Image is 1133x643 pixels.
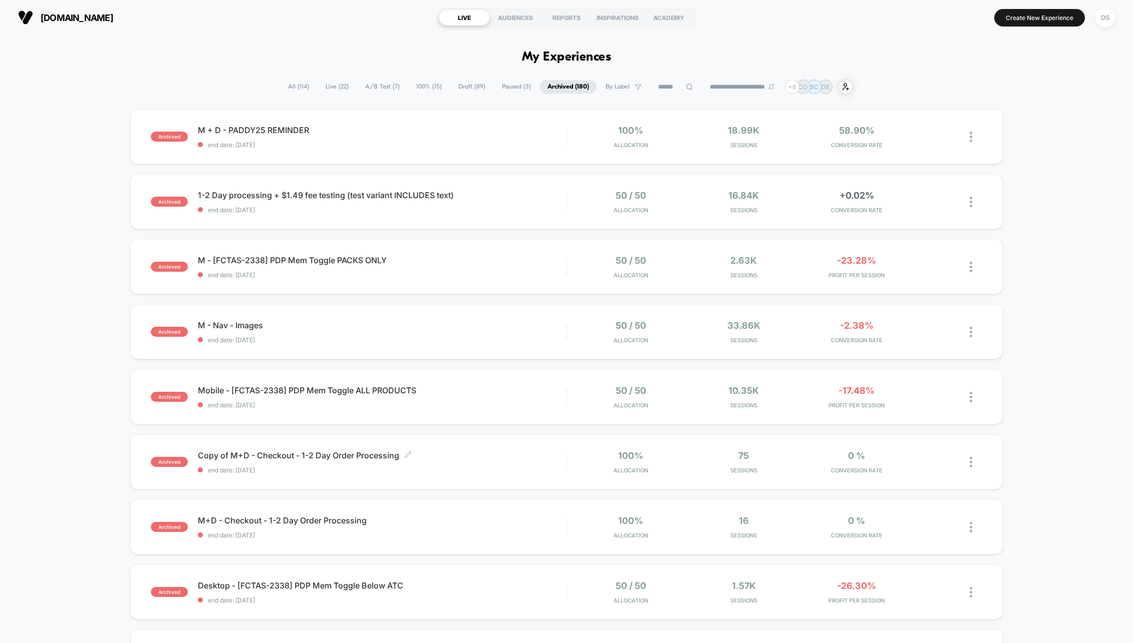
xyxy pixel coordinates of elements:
img: close [970,327,972,337]
span: Sessions [690,272,797,279]
span: 50 / 50 [616,580,646,591]
span: All ( 114 ) [280,80,317,94]
span: 1-2 Day processing + $1.49 fee testing (test variant INCLUDES text) [198,190,566,200]
span: M - [FCTAS-2338] PDP Mem Toggle PACKS ONLY [198,255,566,265]
span: PROFIT PER SESSION [802,272,910,279]
span: 16.84k [728,190,759,201]
img: close [970,132,972,142]
span: archived [151,522,188,532]
img: close [970,457,972,467]
span: Desktop - [FCTAS-2338] PDP Mem Toggle Below ATC [198,580,566,590]
img: close [970,197,972,207]
span: end date: [DATE] [198,596,566,604]
div: ACADEMY [643,10,694,26]
span: archived [151,197,188,207]
img: close [970,392,972,402]
span: 33.86k [727,320,760,331]
span: Allocation [614,402,648,409]
span: By Label [606,83,630,91]
span: PROFIT PER SESSION [802,402,910,409]
span: archived [151,457,188,467]
span: 1.57k [732,580,756,591]
span: 58.90% [839,125,875,136]
span: Sessions [690,142,797,149]
span: A/B Test ( 7 ) [358,80,407,94]
span: Copy of M+D - Checkout - 1-2 Day Order Processing [198,450,566,460]
span: Allocation [614,467,648,474]
img: close [970,522,972,532]
span: [DOMAIN_NAME] [41,13,113,23]
span: 16 [739,515,749,526]
span: 50 / 50 [616,255,646,266]
span: -23.28% [837,255,876,266]
span: end date: [DATE] [198,466,566,474]
div: AUDIENCES [490,10,541,26]
span: Sessions [690,532,797,539]
span: 100% ( 15 ) [409,80,449,94]
p: CO [798,83,807,91]
span: end date: [DATE] [198,401,566,409]
span: -2.38% [840,320,874,331]
button: DS [1092,8,1118,28]
span: 100% [618,515,643,526]
span: 75 [738,450,749,461]
span: archived [151,587,188,597]
span: 50 / 50 [616,190,646,201]
div: + 8 [785,80,799,94]
span: Allocation [614,142,648,149]
span: end date: [DATE] [198,531,566,539]
span: Sessions [690,337,797,344]
p: DB [821,83,829,91]
img: Visually logo [18,10,33,25]
span: 0 % [848,450,865,461]
span: Allocation [614,532,648,539]
span: CONVERSION RATE [802,532,910,539]
span: 0 % [848,515,865,526]
span: Archived ( 180 ) [540,80,597,94]
button: Create New Experience [994,9,1085,27]
span: Sessions [690,207,797,214]
img: close [970,262,972,272]
div: REPORTS [541,10,592,26]
span: end date: [DATE] [198,141,566,149]
span: -26.30% [837,580,876,591]
span: +0.02% [839,190,874,201]
span: Sessions [690,402,797,409]
div: DS [1095,8,1115,28]
span: 50 / 50 [616,320,646,331]
span: archived [151,392,188,402]
span: 50 / 50 [616,385,646,396]
span: M - Nav - Images [198,320,566,330]
span: CONVERSION RATE [802,142,910,149]
button: [DOMAIN_NAME] [15,10,116,26]
span: PROFIT PER SESSION [802,597,910,604]
span: -17.48% [838,385,875,396]
span: Allocation [614,597,648,604]
span: CONVERSION RATE [802,337,910,344]
span: CONVERSION RATE [802,207,910,214]
span: CONVERSION RATE [802,467,910,474]
span: M+D - Checkout - 1-2 Day Order Processing [198,515,566,525]
span: Sessions [690,467,797,474]
span: Sessions [690,597,797,604]
span: M + D - PADDY25 REMINDER [198,125,566,135]
span: 2.63k [730,255,757,266]
span: Live ( 22 ) [318,80,356,94]
h1: My Experiences [522,50,612,65]
span: 100% [618,125,643,136]
span: end date: [DATE] [198,206,566,214]
span: archived [151,132,188,142]
span: archived [151,262,188,272]
span: end date: [DATE] [198,336,566,344]
span: 100% [618,450,643,461]
span: Paused ( 3 ) [494,80,538,94]
img: end [768,84,774,90]
span: archived [151,327,188,337]
span: Allocation [614,207,648,214]
div: LIVE [439,10,490,26]
span: 10.35k [728,385,759,396]
span: Allocation [614,337,648,344]
span: 18.99k [728,125,759,136]
span: Draft ( 89 ) [451,80,493,94]
div: INSPIRATIONS [592,10,643,26]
